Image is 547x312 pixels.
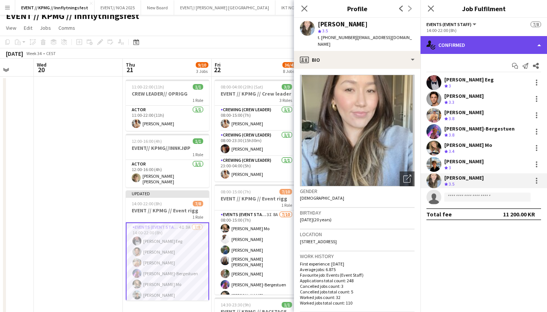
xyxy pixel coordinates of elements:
[40,25,51,31] span: Jobs
[449,83,451,89] span: 3
[126,61,135,68] span: Thu
[279,97,292,103] span: 3 Roles
[300,295,415,300] p: Worked jobs count: 32
[132,201,162,206] span: 14:00-22:00 (8h)
[125,65,135,74] span: 21
[444,174,484,181] div: [PERSON_NAME]
[300,261,415,267] p: First experience: [DATE]
[25,51,43,56] span: Week 34
[37,23,54,33] a: Jobs
[444,109,484,116] div: [PERSON_NAME]
[444,158,484,165] div: [PERSON_NAME]
[300,289,415,295] p: Cancelled jobs total count: 5
[300,217,332,222] span: [DATE] (20 years)
[300,231,415,238] h3: Location
[449,165,451,170] span: 3
[221,189,251,194] span: 08:00-15:00 (7h)
[300,253,415,260] h3: Work history
[192,97,203,103] span: 1 Role
[279,189,292,194] span: 7/10
[196,62,208,68] span: 9/10
[215,61,221,68] span: Fri
[444,93,484,99] div: [PERSON_NAME]
[132,84,164,90] span: 11:00-22:00 (11h)
[294,51,420,69] div: Bio
[300,209,415,216] h3: Birthday
[6,50,23,57] div: [DATE]
[400,171,415,186] div: Open photos pop-in
[420,4,547,13] h3: Job Fulfilment
[300,300,415,306] p: Worked jobs total count: 110
[193,84,203,90] span: 1/1
[318,21,368,28] div: [PERSON_NAME]
[275,0,338,15] button: IKT NORGE // Arendalsuka
[126,90,209,97] h3: CREW LEADER// OPRIGG
[6,10,139,22] h1: EVENT // KPMG // Innflytningsfest
[192,214,203,220] span: 1 Role
[300,188,415,194] h3: Gender
[126,145,209,151] h3: EVENT// KPMG//INNKJØP
[24,25,32,31] span: Edit
[282,302,292,308] span: 1/1
[449,99,454,105] span: 3.3
[215,131,298,156] app-card-role: Crewing (Crew Leader)1/108:00-23:30 (15h30m)[PERSON_NAME]
[6,25,16,31] span: View
[426,22,477,27] button: Events (Event Staff)
[300,239,337,244] span: [STREET_ADDRESS]
[426,28,541,33] div: 14:00-22:00 (8h)
[126,134,209,187] app-job-card: 12:00-16:00 (4h)1/1EVENT// KPMG//INNKJØP1 RoleActor1/112:00-16:00 (4h)[PERSON_NAME] [PERSON_NAME]
[426,210,452,218] div: Total fee
[318,35,356,40] span: t. [PHONE_NUMBER]
[449,116,454,121] span: 3.8
[300,75,415,186] img: Crew avatar or photo
[215,90,298,97] h3: EVENT // KPMG // Crew leader
[531,22,541,27] span: 7/8
[126,80,209,131] app-job-card: 11:00-22:00 (11h)1/1CREW LEADER// OPRIGG1 RoleActor1/111:00-22:00 (11h)[PERSON_NAME]
[426,22,471,27] span: Events (Event Staff)
[214,65,221,74] span: 22
[15,0,95,15] button: EVENT // KPMG // Innflytningsfest
[55,23,78,33] a: Comms
[193,138,203,144] span: 1/1
[444,125,515,132] div: [PERSON_NAME]-Bergestuen
[282,62,297,68] span: 36/41
[300,195,344,201] span: [DEMOGRAPHIC_DATA]
[141,0,174,15] button: New Board
[196,68,208,74] div: 3 Jobs
[221,302,251,308] span: 14:30-23:30 (9h)
[449,181,454,187] span: 3.5
[58,25,75,31] span: Comms
[449,148,454,154] span: 3.4
[300,278,415,283] p: Applications total count: 248
[126,106,209,131] app-card-role: Actor1/111:00-22:00 (11h)[PERSON_NAME]
[322,28,328,33] span: 3.5
[95,0,141,15] button: EVENT// NOA 2025
[46,51,56,56] div: CEST
[215,184,298,295] app-job-card: 08:00-15:00 (7h)7/10EVENT // KPMG // Event rigg1 RoleEvents (Event Staff)3I8A7/1008:00-15:00 (7h)...
[126,190,209,300] app-job-card: Updated14:00-22:00 (8h)7/8EVENT // KPMG // Event rigg1 RoleEvents (Event Staff)4I3A7/814:00-22:00...
[193,201,203,206] span: 7/8
[300,267,415,272] p: Average jobs: 6.875
[283,68,297,74] div: 8 Jobs
[126,207,209,214] h3: EVENT // KPMG // Event rigg
[3,23,19,33] a: View
[215,106,298,131] app-card-role: Crewing (Crew Leader)1/108:00-15:00 (7h)[PERSON_NAME]
[36,65,47,74] span: 20
[126,160,209,187] app-card-role: Actor1/112:00-16:00 (4h)[PERSON_NAME] [PERSON_NAME]
[126,190,209,196] div: Updated
[37,61,47,68] span: Wed
[215,80,298,181] app-job-card: 08:00-04:00 (20h) (Sat)3/3EVENT // KPMG // Crew leader3 RolesCrewing (Crew Leader)1/108:00-15:00 ...
[318,35,412,47] span: | [EMAIL_ADDRESS][DOMAIN_NAME]
[132,138,162,144] span: 12:00-16:00 (4h)
[215,156,298,181] app-card-role: Crewing (Crew Leader)1/123:00-04:00 (5h)[PERSON_NAME]
[503,210,535,218] div: 11 200.00 KR
[215,195,298,202] h3: EVENT // KPMG // Event rigg
[449,132,454,138] span: 3.8
[192,152,203,157] span: 1 Role
[221,84,263,90] span: 08:00-04:00 (20h) (Sat)
[21,23,35,33] a: Edit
